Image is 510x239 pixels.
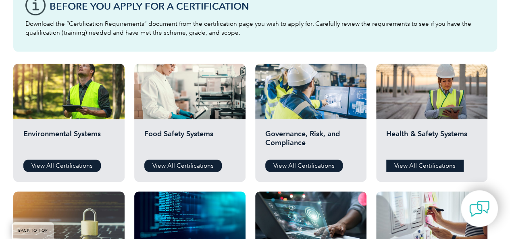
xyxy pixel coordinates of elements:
a: View All Certifications [23,160,101,172]
a: View All Certifications [144,160,222,172]
h2: Governance, Risk, and Compliance [265,129,356,154]
h3: Before You Apply For a Certification [50,1,485,11]
a: BACK TO TOP [12,222,54,239]
img: contact-chat.png [469,199,489,219]
a: View All Certifications [265,160,343,172]
a: View All Certifications [386,160,464,172]
h2: Food Safety Systems [144,129,235,154]
h2: Health & Safety Systems [386,129,477,154]
h2: Environmental Systems [23,129,114,154]
p: Download the “Certification Requirements” document from the certification page you wish to apply ... [25,19,485,37]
